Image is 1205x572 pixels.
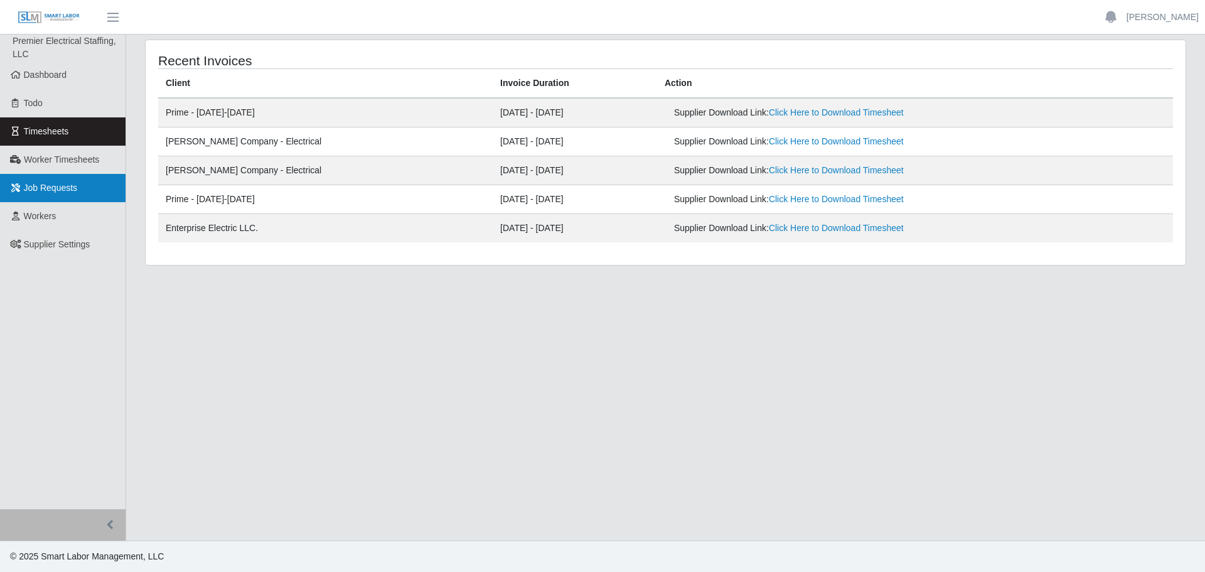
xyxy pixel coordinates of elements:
a: [PERSON_NAME] [1127,11,1199,24]
span: Worker Timesheets [24,154,99,165]
td: Prime - [DATE]-[DATE] [158,185,493,214]
td: [DATE] - [DATE] [493,156,657,185]
span: Workers [24,211,56,221]
a: Click Here to Download Timesheet [769,165,904,175]
td: [PERSON_NAME] Company - Electrical [158,156,493,185]
td: [DATE] - [DATE] [493,127,657,156]
a: Click Here to Download Timesheet [769,194,904,204]
span: Job Requests [24,183,78,193]
span: Supplier Settings [24,239,90,249]
td: [DATE] - [DATE] [493,214,657,243]
th: Action [657,69,1173,99]
div: Supplier Download Link: [674,106,989,119]
a: Click Here to Download Timesheet [769,223,904,233]
h4: Recent Invoices [158,53,570,68]
a: Click Here to Download Timesheet [769,136,904,146]
div: Supplier Download Link: [674,164,989,177]
td: Prime - [DATE]-[DATE] [158,98,493,127]
div: Supplier Download Link: [674,222,989,235]
td: [PERSON_NAME] Company - Electrical [158,127,493,156]
td: [DATE] - [DATE] [493,98,657,127]
div: Supplier Download Link: [674,193,989,206]
span: © 2025 Smart Labor Management, LLC [10,551,164,561]
a: Click Here to Download Timesheet [769,107,904,117]
div: Supplier Download Link: [674,135,989,148]
th: Invoice Duration [493,69,657,99]
span: Dashboard [24,70,67,80]
span: Todo [24,98,43,108]
img: SLM Logo [18,11,80,24]
span: Premier Electrical Staffing, LLC [13,36,116,59]
td: Enterprise Electric LLC. [158,214,493,243]
th: Client [158,69,493,99]
span: Timesheets [24,126,69,136]
td: [DATE] - [DATE] [493,185,657,214]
